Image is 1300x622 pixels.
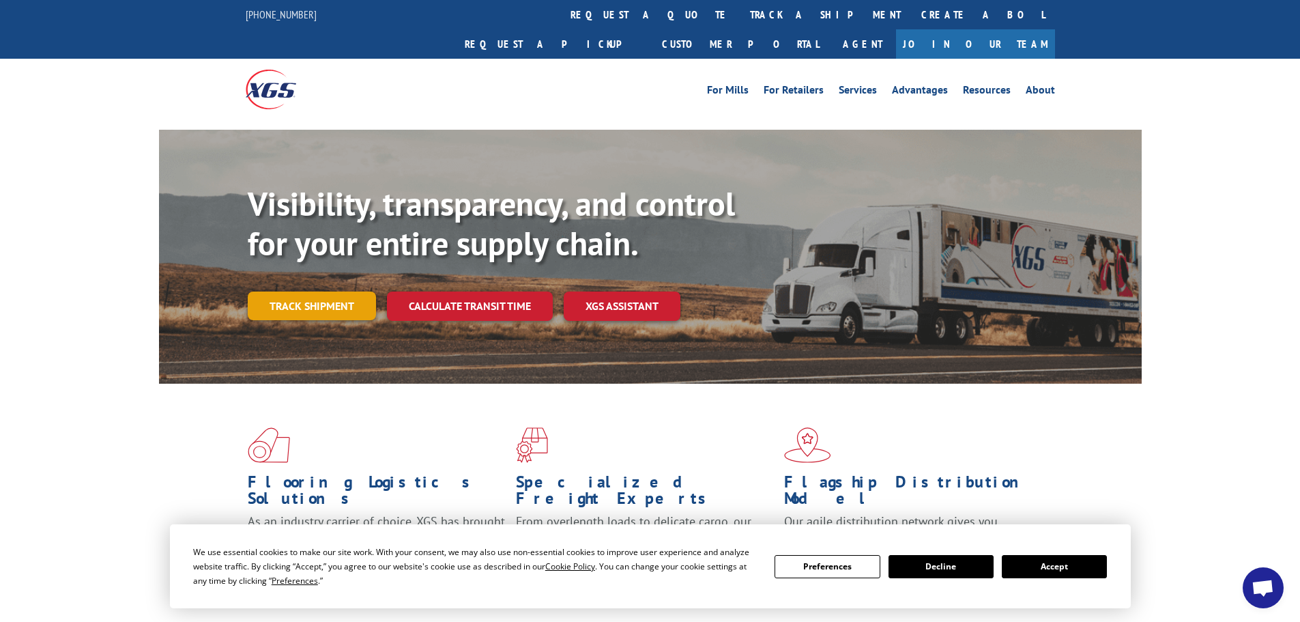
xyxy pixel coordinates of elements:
img: xgs-icon-flagship-distribution-model-red [784,427,831,463]
button: Accept [1002,555,1107,578]
span: Cookie Policy [545,561,595,572]
a: Join Our Team [896,29,1055,59]
p: From overlength loads to delicate cargo, our experienced staff knows the best way to move your fr... [516,513,774,574]
div: Open chat [1243,567,1284,608]
a: Services [839,85,877,100]
a: XGS ASSISTANT [564,292,680,321]
h1: Flooring Logistics Solutions [248,474,506,513]
span: As an industry carrier of choice, XGS has brought innovation and dedication to flooring logistics... [248,513,505,562]
img: xgs-icon-focused-on-flooring-red [516,427,548,463]
div: We use essential cookies to make our site work. With your consent, we may also use non-essential ... [193,545,758,588]
img: xgs-icon-total-supply-chain-intelligence-red [248,427,290,463]
a: Calculate transit time [387,292,553,321]
a: Advantages [892,85,948,100]
h1: Flagship Distribution Model [784,474,1042,513]
a: [PHONE_NUMBER] [246,8,317,21]
div: Cookie Consent Prompt [170,524,1131,608]
b: Visibility, transparency, and control for your entire supply chain. [248,182,735,264]
a: Track shipment [248,292,376,320]
button: Decline [889,555,994,578]
a: Agent [829,29,896,59]
a: Request a pickup [454,29,652,59]
a: Customer Portal [652,29,829,59]
button: Preferences [775,555,880,578]
a: About [1026,85,1055,100]
a: For Mills [707,85,749,100]
h1: Specialized Freight Experts [516,474,774,513]
a: For Retailers [764,85,824,100]
span: Our agile distribution network gives you nationwide inventory management on demand. [784,513,1035,546]
a: Resources [963,85,1011,100]
span: Preferences [272,575,318,586]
